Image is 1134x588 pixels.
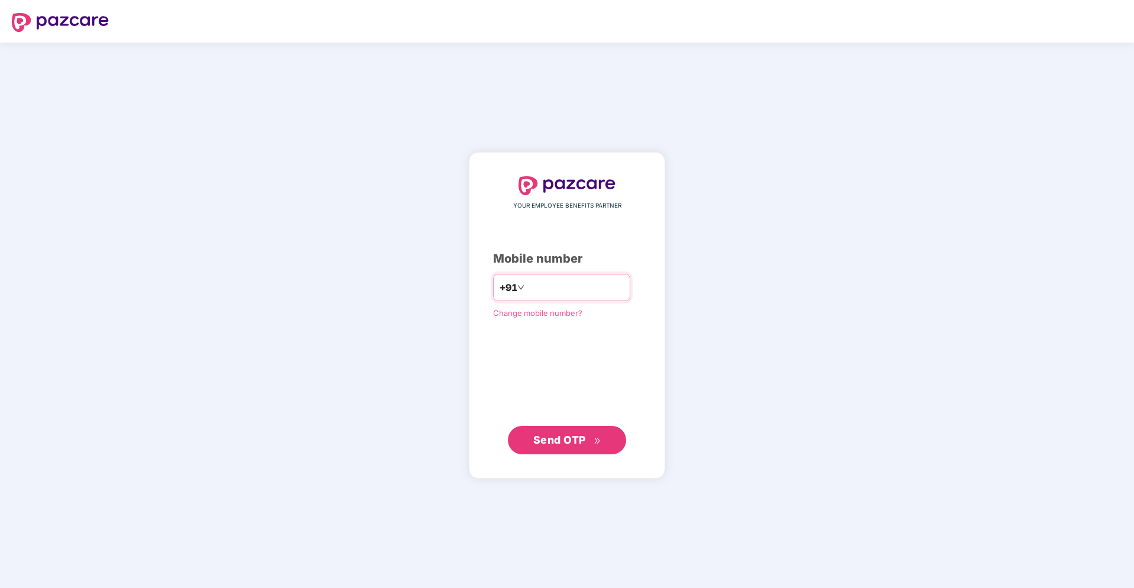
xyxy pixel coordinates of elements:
img: logo [12,13,109,32]
button: Send OTPdouble-right [508,426,626,454]
span: double-right [594,437,601,445]
a: Change mobile number? [493,308,582,318]
span: down [517,284,524,291]
span: +91 [500,280,517,295]
img: logo [519,176,615,195]
span: YOUR EMPLOYEE BENEFITS PARTNER [513,201,621,211]
div: Mobile number [493,250,641,268]
span: Send OTP [533,434,586,446]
